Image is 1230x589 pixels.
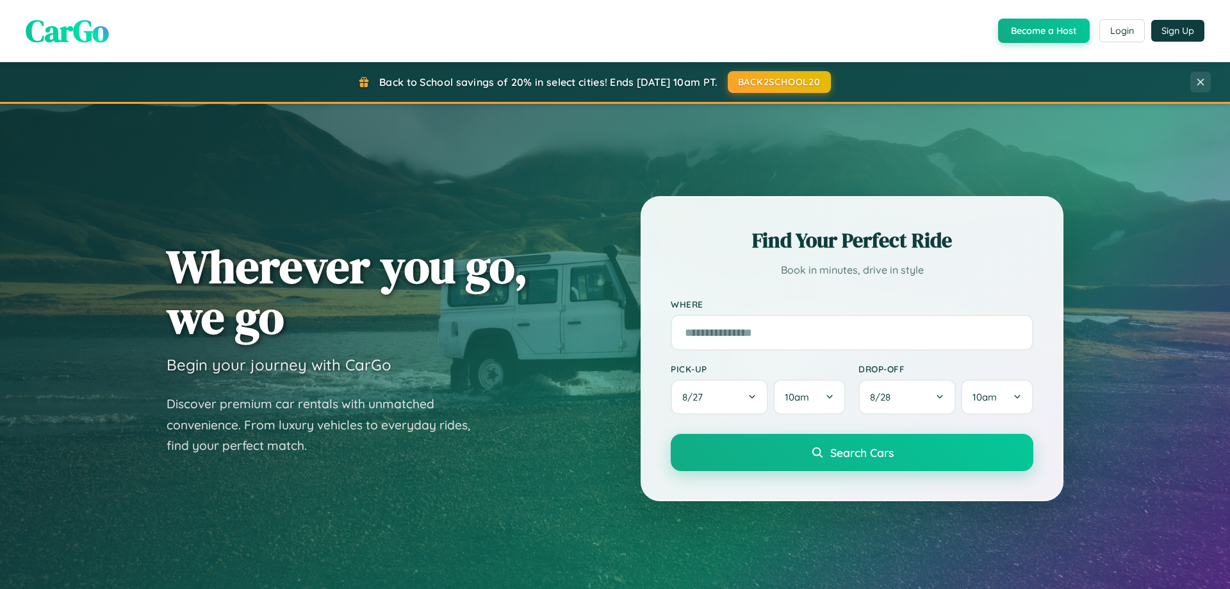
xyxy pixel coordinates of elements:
button: Become a Host [998,19,1090,43]
h3: Begin your journey with CarGo [167,355,391,374]
button: Search Cars [671,434,1033,471]
span: Search Cars [830,445,894,460]
button: 10am [773,379,846,415]
button: Login [1099,19,1145,42]
button: 8/28 [858,379,956,415]
span: 8 / 28 [870,391,897,403]
p: Discover premium car rentals with unmatched convenience. From luxury vehicles to everyday rides, ... [167,394,487,456]
label: Where [671,299,1033,310]
span: Back to School savings of 20% in select cities! Ends [DATE] 10am PT. [379,76,717,88]
button: 8/27 [671,379,768,415]
label: Drop-off [858,363,1033,374]
span: CarGo [26,10,109,52]
span: 8 / 27 [682,391,709,403]
button: Sign Up [1151,20,1204,42]
label: Pick-up [671,363,846,374]
button: BACK2SCHOOL20 [728,71,831,93]
h1: Wherever you go, we go [167,241,528,342]
button: 10am [961,379,1033,415]
span: 10am [785,391,809,403]
p: Book in minutes, drive in style [671,261,1033,279]
h2: Find Your Perfect Ride [671,226,1033,254]
span: 10am [972,391,997,403]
